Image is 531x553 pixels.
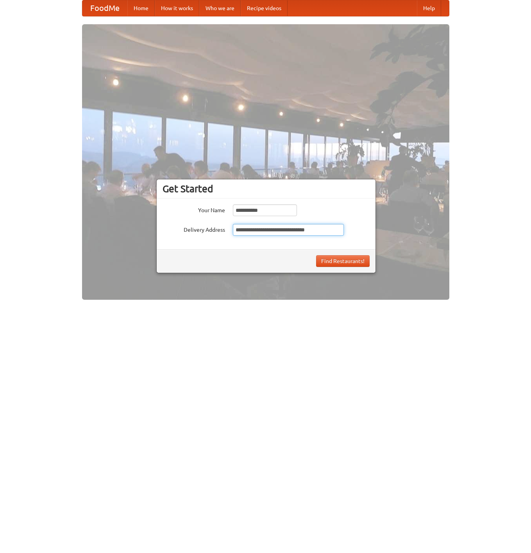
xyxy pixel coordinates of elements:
label: Delivery Address [163,224,225,234]
a: How it works [155,0,199,16]
a: Who we are [199,0,241,16]
a: Home [127,0,155,16]
a: FoodMe [82,0,127,16]
a: Recipe videos [241,0,288,16]
button: Find Restaurants! [316,255,370,267]
label: Your Name [163,204,225,214]
a: Help [417,0,441,16]
h3: Get Started [163,183,370,195]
